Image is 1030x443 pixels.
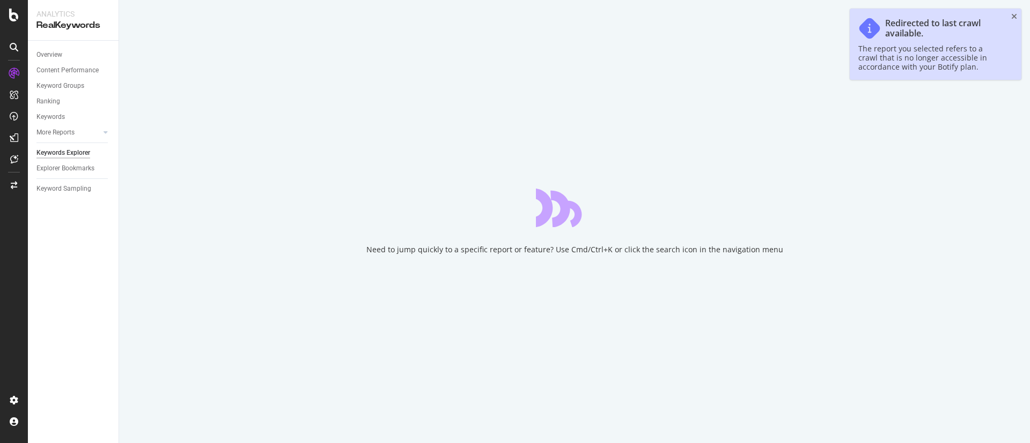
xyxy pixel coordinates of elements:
[36,183,111,194] a: Keyword Sampling
[36,96,60,107] div: Ranking
[366,244,783,255] div: Need to jump quickly to a specific report or feature? Use Cmd/Ctrl+K or click the search icon in ...
[36,65,111,76] a: Content Performance
[36,96,111,107] a: Ranking
[885,18,1002,39] div: Redirected to last crawl available.
[36,147,111,159] a: Keywords Explorer
[36,49,111,61] a: Overview
[536,189,613,227] div: animation
[36,49,62,61] div: Overview
[36,19,110,32] div: RealKeywords
[36,65,99,76] div: Content Performance
[36,9,110,19] div: Analytics
[36,147,90,159] div: Keywords Explorer
[36,111,111,123] a: Keywords
[36,163,111,174] a: Explorer Bookmarks
[36,80,111,92] a: Keyword Groups
[858,44,1002,71] div: The report you selected refers to a crawl that is no longer accessible in accordance with your Bo...
[36,163,94,174] div: Explorer Bookmarks
[36,127,100,138] a: More Reports
[36,80,84,92] div: Keyword Groups
[36,127,75,138] div: More Reports
[1011,13,1017,20] div: close toast
[36,183,91,194] div: Keyword Sampling
[36,111,65,123] div: Keywords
